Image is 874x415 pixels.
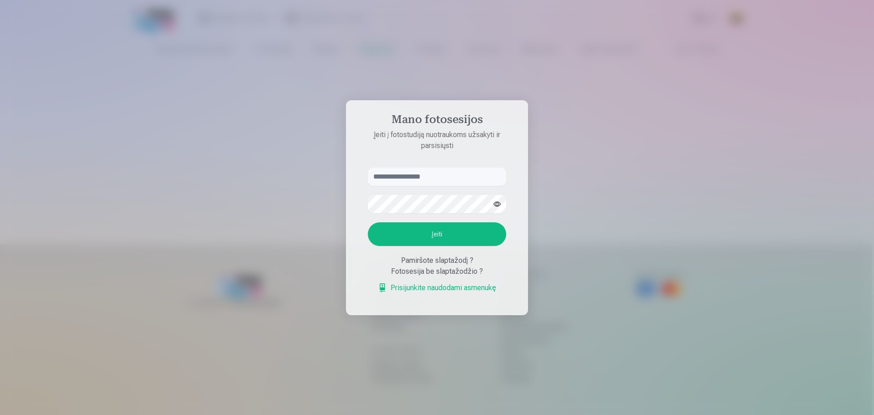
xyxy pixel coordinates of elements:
[359,129,515,151] p: Įeiti į fotostudiją nuotraukoms užsakyti ir parsisiųsti
[378,282,496,293] a: Prisijunkite naudodami asmenukę
[368,255,506,266] div: Pamiršote slaptažodį ?
[368,266,506,277] div: Fotosesija be slaptažodžio ?
[359,113,515,129] h4: Mano fotosesijos
[368,222,506,246] button: Įeiti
